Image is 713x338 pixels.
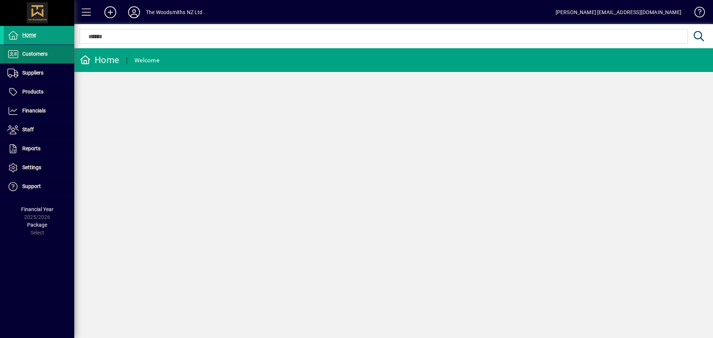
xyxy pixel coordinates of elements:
[98,6,122,19] button: Add
[22,127,34,132] span: Staff
[22,145,40,151] span: Reports
[22,89,43,95] span: Products
[22,51,48,57] span: Customers
[22,32,36,38] span: Home
[4,121,74,139] a: Staff
[22,164,41,170] span: Settings
[22,70,43,76] span: Suppliers
[134,55,159,66] div: Welcome
[27,222,47,228] span: Package
[80,54,119,66] div: Home
[21,206,53,212] span: Financial Year
[4,158,74,177] a: Settings
[122,6,146,19] button: Profile
[4,102,74,120] a: Financials
[556,6,681,18] div: [PERSON_NAME] [EMAIL_ADDRESS][DOMAIN_NAME]
[4,140,74,158] a: Reports
[146,6,205,18] div: The Woodsmiths NZ Ltd .
[4,83,74,101] a: Products
[4,64,74,82] a: Suppliers
[4,45,74,63] a: Customers
[689,1,704,26] a: Knowledge Base
[4,177,74,196] a: Support
[22,108,46,114] span: Financials
[22,183,41,189] span: Support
